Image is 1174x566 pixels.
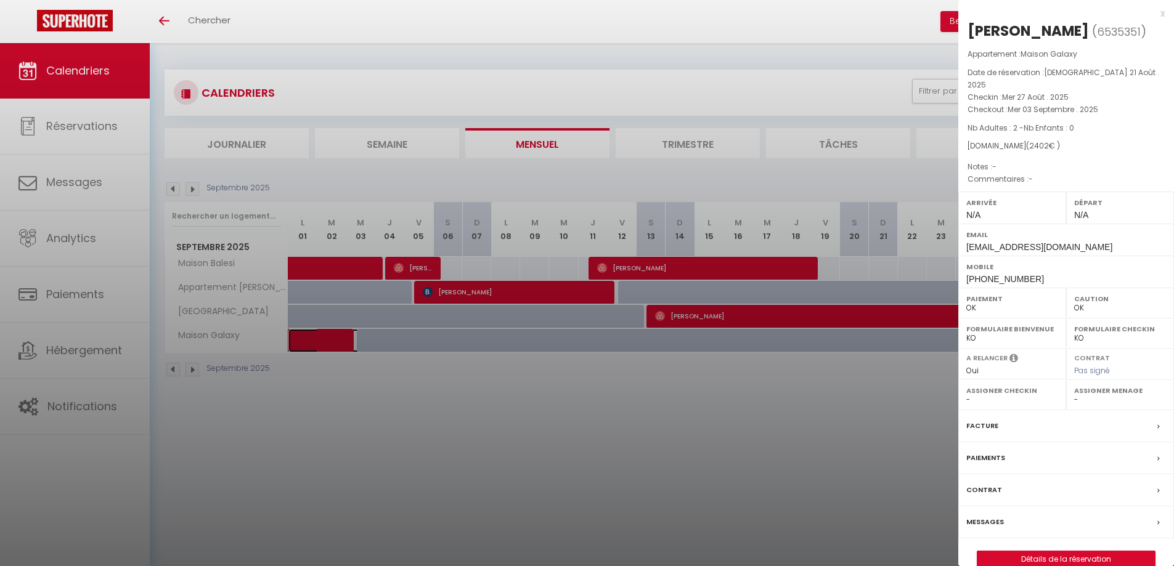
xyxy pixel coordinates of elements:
[1021,49,1077,59] span: Maison Galaxy
[966,196,1058,209] label: Arrivée
[1097,24,1141,39] span: 6535351
[1074,210,1088,220] span: N/A
[968,48,1165,60] p: Appartement :
[1008,104,1098,115] span: Mer 03 Septembre . 2025
[1074,196,1166,209] label: Départ
[1092,23,1146,40] span: ( )
[1026,140,1060,151] span: ( € )
[1029,140,1049,151] span: 2402
[1074,293,1166,305] label: Caution
[992,161,997,172] span: -
[966,274,1044,284] span: [PHONE_NUMBER]
[1024,123,1074,133] span: Nb Enfants : 0
[968,161,1165,173] p: Notes :
[1029,174,1033,184] span: -
[966,419,998,432] label: Facture
[958,6,1165,21] div: x
[966,323,1058,335] label: Formulaire Bienvenue
[968,21,1089,41] div: [PERSON_NAME]
[966,210,980,220] span: N/A
[968,91,1165,103] p: Checkin :
[966,515,1004,528] label: Messages
[966,353,1008,363] label: A relancer
[966,451,1005,464] label: Paiements
[1002,92,1069,102] span: Mer 27 Août . 2025
[1074,365,1110,376] span: Pas signé
[1074,323,1166,335] label: Formulaire Checkin
[1074,353,1110,361] label: Contrat
[966,483,1002,496] label: Contrat
[966,293,1058,305] label: Paiement
[968,103,1165,116] p: Checkout :
[968,140,1165,152] div: [DOMAIN_NAME]
[966,384,1058,397] label: Assigner Checkin
[968,67,1165,91] p: Date de réservation :
[966,228,1166,241] label: Email
[1009,353,1018,366] i: Sélectionner OUI si vous souhaiter envoyer les séquences de messages post-checkout
[968,67,1159,90] span: [DEMOGRAPHIC_DATA] 21 Août . 2025
[968,123,1074,133] span: Nb Adultes : 2 -
[966,242,1112,252] span: [EMAIL_ADDRESS][DOMAIN_NAME]
[1074,384,1166,397] label: Assigner Menage
[966,261,1166,273] label: Mobile
[968,173,1165,185] p: Commentaires :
